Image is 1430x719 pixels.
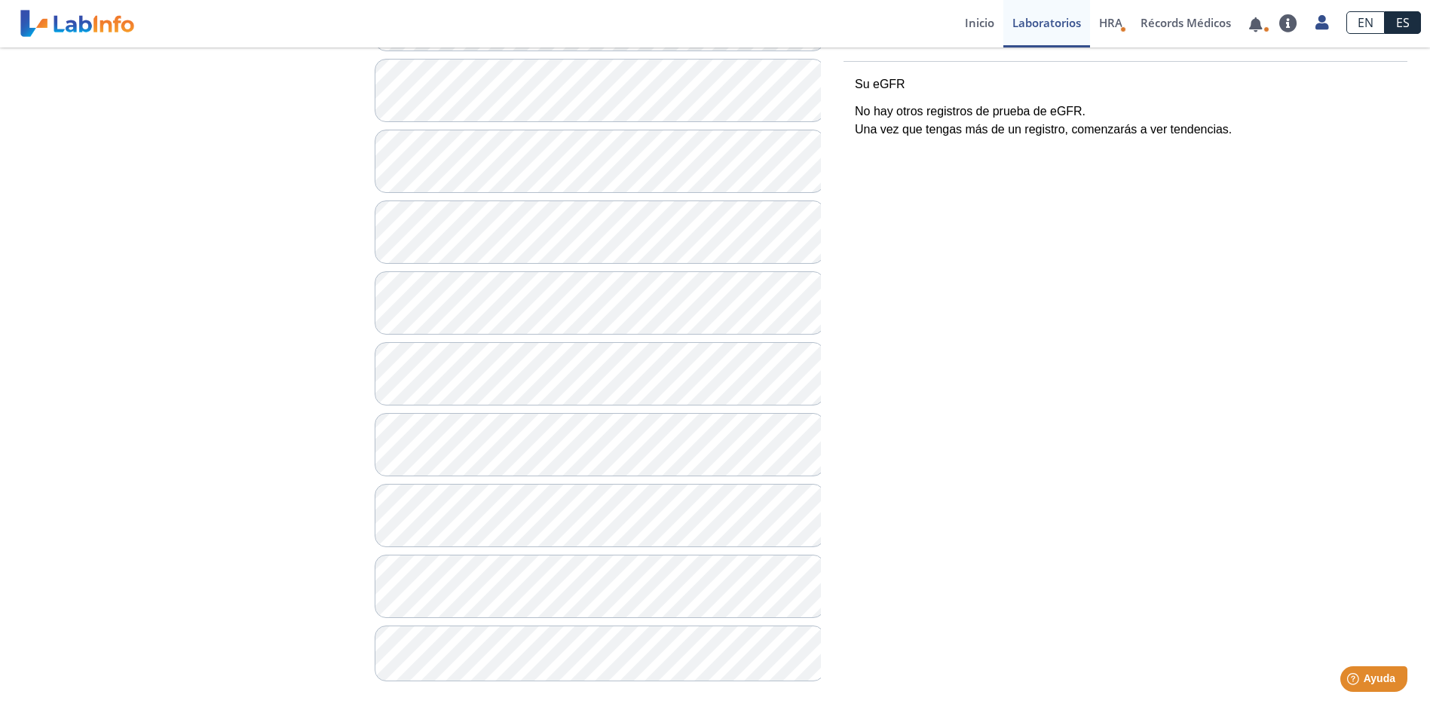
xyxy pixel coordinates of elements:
a: EN [1346,11,1385,34]
iframe: Help widget launcher [1296,660,1413,702]
p: No hay otros registros de prueba de eGFR. Una vez que tengas más de un registro, comenzarás a ver... [855,102,1396,139]
p: Su eGFR [855,75,1396,93]
a: ES [1385,11,1421,34]
span: HRA [1099,15,1122,30]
